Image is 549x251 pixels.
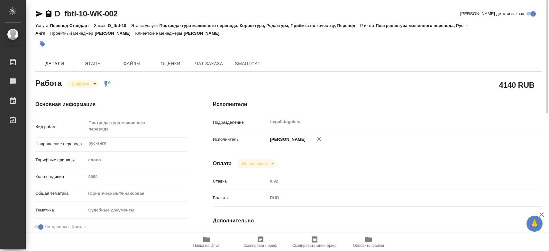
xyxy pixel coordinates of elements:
div: В работе [67,80,99,88]
div: слово [86,155,187,166]
p: Подразделение [213,119,268,126]
p: Клиентские менеджеры [135,31,184,36]
span: SmartCat [232,60,263,68]
button: Не оплачена [240,161,269,166]
div: Юридическая/Финансовая [86,188,187,199]
p: Общая тематика [35,190,86,197]
span: Скопировать мини-бриф [292,243,336,248]
p: D_fbtl-10 [108,23,131,28]
span: Обновить файлы [353,243,384,248]
p: Направление перевода [35,141,86,147]
p: Валюта [213,195,268,201]
button: В работе [70,81,91,87]
p: [PERSON_NAME] [184,31,224,36]
button: Скопировать бриф [233,233,288,251]
h4: Основная информация [35,101,187,108]
p: Работа [360,23,376,28]
p: Перевод Стандарт [50,23,94,28]
button: Скопировать мини-бриф [288,233,342,251]
p: Постредактура машинного перевода, Корректура, Редактура, Приёмка по качеству, Перевод [159,23,360,28]
p: Этапы услуги [131,23,160,28]
h2: 4140 RUB [499,79,535,90]
p: Проектный менеджер [50,31,95,36]
span: Нотариальный заказ [45,224,86,230]
button: Скопировать ссылку [45,10,52,18]
p: [PERSON_NAME] [95,31,135,36]
p: Вид работ [35,123,86,130]
p: Тарифные единицы [35,157,86,163]
h2: Работа [35,77,62,88]
div: В работе [237,159,276,168]
button: 🙏 [526,216,543,232]
input: Пустое поле [86,172,187,181]
button: Папка на Drive [179,233,233,251]
button: Добавить тэг [35,37,50,51]
p: Ставка [213,178,268,184]
div: RUB [268,193,514,203]
span: Оценки [155,60,186,68]
p: Тематика [35,207,86,213]
span: Папка на Drive [193,243,220,248]
input: Пустое поле [268,176,514,186]
span: Детали [39,60,70,68]
span: [PERSON_NAME] детали заказа [460,11,524,17]
p: Кол-во единиц [35,174,86,180]
h4: Дополнительно [213,217,542,225]
button: Удалить исполнителя [312,132,326,146]
p: Услуга [35,23,50,28]
div: Судебные документы [86,205,187,216]
button: Обновить файлы [342,233,396,251]
p: [PERSON_NAME] [268,136,306,143]
h4: Оплата [213,160,232,167]
span: Файлы [116,60,147,68]
span: Скопировать бриф [243,243,277,248]
p: Исполнитель [213,136,268,143]
button: Скопировать ссылку для ЯМессенджера [35,10,43,18]
a: D_fbtl-10-WK-002 [55,9,118,18]
h4: Исполнители [213,101,542,108]
p: Заказ: [94,23,108,28]
span: Этапы [78,60,109,68]
span: 🙏 [529,217,540,230]
span: Чат заказа [194,60,224,68]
